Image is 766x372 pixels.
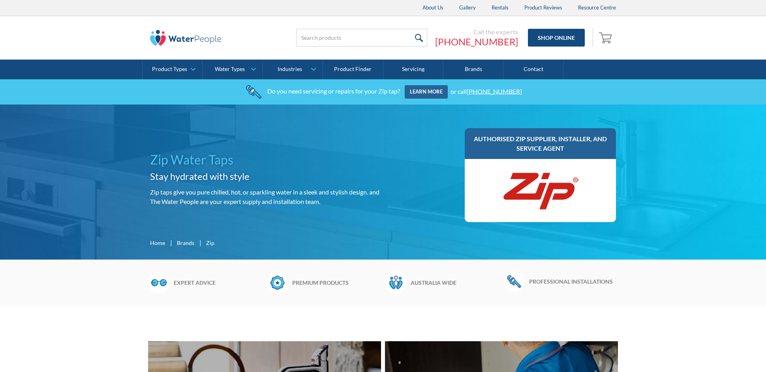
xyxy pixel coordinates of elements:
[150,30,221,46] img: The Water People
[174,279,263,287] h6: Expert advice
[435,36,518,48] a: [PHONE_NUMBER]
[267,271,288,293] img: Badge
[150,187,380,206] p: Zip taps give you pure chilled, hot, or sparkling water in a sleek and stylish design. and The Wa...
[152,66,187,73] div: Product Types
[278,66,302,73] div: Industries
[503,60,563,79] a: Contact
[177,239,194,247] a: Brands
[148,271,170,293] img: Glasses
[296,29,427,47] input: Search products
[411,279,499,287] h6: Australia wide
[528,29,585,47] a: Shop Online
[263,60,323,79] a: Industries
[385,271,407,293] img: Waterpeople Symbol
[143,60,202,79] a: Product Types
[467,87,522,95] a: [PHONE_NUMBER]
[597,28,616,47] a: Open cart
[599,31,614,44] img: shopping cart
[215,66,245,73] div: Water Types
[435,28,518,36] div: Call the experts
[206,239,214,247] div: Zip
[501,167,580,214] img: Zip
[203,60,262,79] a: Water Types
[503,271,525,291] img: Wrench
[267,87,400,95] div: Do you need servicing or repairs for your Zip tap?
[150,239,165,247] a: Home
[383,60,443,79] a: Servicing
[169,238,173,247] div: |
[323,60,383,79] a: Product Finder
[443,60,503,79] a: Brands
[473,134,608,153] h3: Authorised Zip supplier, installer, and service agent
[150,169,380,183] h2: Stay hydrated with style
[292,279,381,287] h6: Premium products
[150,150,380,169] h1: Zip Water Taps
[405,85,448,99] a: Learn more
[529,277,618,286] h6: Professional installations
[198,238,202,247] div: |
[451,87,522,95] div: or call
